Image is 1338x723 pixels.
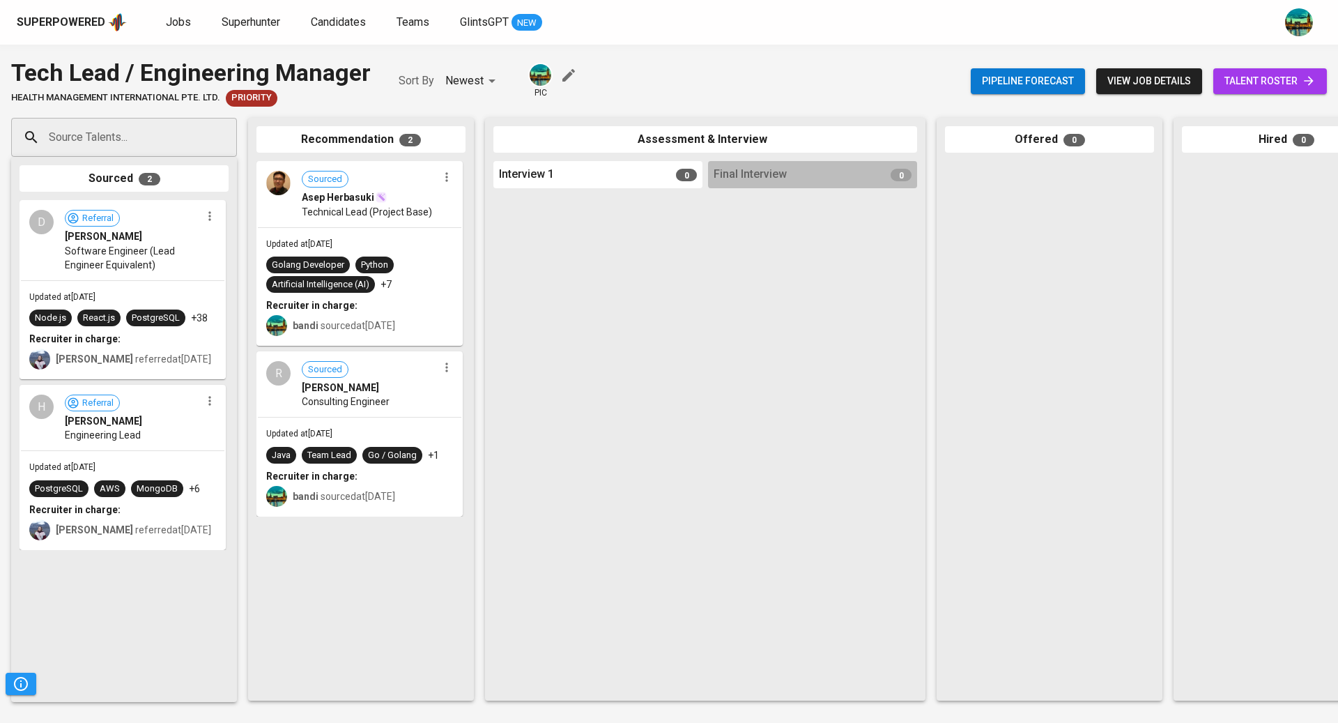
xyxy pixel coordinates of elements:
[512,16,542,30] span: NEW
[428,448,439,462] p: +1
[29,333,121,344] b: Recruiter in charge:
[139,173,160,185] span: 2
[302,173,348,186] span: Sourced
[399,134,421,146] span: 2
[256,161,463,346] div: SourcedAsep HerbasukiTechnical Lead (Project Base)Updated at[DATE]Golang DeveloperPythonArtificia...
[676,169,697,181] span: 0
[302,205,432,219] span: Technical Lead (Project Base)
[229,136,232,139] button: Open
[100,482,120,496] div: AWS
[29,462,95,472] span: Updated at [DATE]
[307,449,351,462] div: Team Lead
[266,429,332,439] span: Updated at [DATE]
[528,63,553,99] div: pic
[445,68,500,94] div: Newest
[17,15,105,31] div: Superpowered
[35,312,66,325] div: Node.js
[226,91,277,105] span: Priority
[1096,68,1202,94] button: view job details
[166,14,194,31] a: Jobs
[20,385,226,550] div: HReferral[PERSON_NAME]Engineering LeadUpdated at[DATE]PostgreSQLAWSMongoDB+6Recruiter in charge:[...
[35,482,83,496] div: PostgreSQL
[77,397,119,410] span: Referral
[302,395,390,409] span: Consulting Engineer
[945,126,1154,153] div: Offered
[266,239,332,249] span: Updated at [DATE]
[714,167,787,183] span: Final Interview
[293,320,318,331] b: bandi
[6,673,36,695] button: Pipeline Triggers
[293,491,395,502] span: sourced at [DATE]
[1107,73,1191,90] span: view job details
[293,491,318,502] b: bandi
[266,361,291,386] div: R
[445,73,484,89] p: Newest
[1224,73,1316,90] span: talent roster
[266,300,357,311] b: Recruiter in charge:
[302,363,348,376] span: Sourced
[397,14,432,31] a: Teams
[1285,8,1313,36] img: a5d44b89-0c59-4c54-99d0-a63b29d42bd3.jpg
[65,414,142,428] span: [PERSON_NAME]
[460,15,509,29] span: GlintsGPT
[256,126,466,153] div: Recommendation
[272,259,344,272] div: Golang Developer
[530,64,551,86] img: a5d44b89-0c59-4c54-99d0-a63b29d42bd3.jpg
[311,14,369,31] a: Candidates
[982,73,1074,90] span: Pipeline forecast
[83,312,115,325] div: React.js
[77,212,119,225] span: Referral
[971,68,1085,94] button: Pipeline forecast
[65,244,201,272] span: Software Engineer (Lead Engineer Equivalent)
[399,73,434,89] p: Sort By
[29,349,50,370] img: christine.raharja@glints.com
[166,15,191,29] span: Jobs
[20,165,229,192] div: Sourced
[29,210,54,234] div: D
[266,171,291,195] img: ffe253a4617996f48b8f614218eb6968.jpg
[272,449,291,462] div: Java
[222,14,283,31] a: Superhunter
[380,277,392,291] p: +7
[11,91,220,105] span: HEALTH MANAGEMENT INTERNATIONAL PTE. LTD.
[266,471,357,482] b: Recruiter in charge:
[222,15,280,29] span: Superhunter
[493,126,917,153] div: Assessment & Interview
[460,14,542,31] a: GlintsGPT NEW
[256,351,463,517] div: RSourced[PERSON_NAME]Consulting EngineerUpdated at[DATE]JavaTeam LeadGo / Golang+1Recruiter in ch...
[302,381,379,395] span: [PERSON_NAME]
[56,353,211,365] span: referred at [DATE]
[65,229,142,243] span: [PERSON_NAME]
[376,192,387,203] img: magic_wand.svg
[11,56,371,90] div: Tech Lead / Engineering Manager
[272,278,369,291] div: Artificial Intelligence (AI)
[1063,134,1085,146] span: 0
[293,320,395,331] span: sourced at [DATE]
[56,524,133,535] b: [PERSON_NAME]
[56,353,133,365] b: [PERSON_NAME]
[29,395,54,419] div: H
[29,519,50,540] img: christine.raharja@glints.com
[361,259,388,272] div: Python
[137,482,178,496] div: MongoDB
[56,524,211,535] span: referred at [DATE]
[191,311,208,325] p: +38
[65,428,141,442] span: Engineering Lead
[132,312,180,325] div: PostgreSQL
[499,167,554,183] span: Interview 1
[397,15,429,29] span: Teams
[29,292,95,302] span: Updated at [DATE]
[368,449,417,462] div: Go / Golang
[17,12,127,33] a: Superpoweredapp logo
[266,486,287,507] img: a5d44b89-0c59-4c54-99d0-a63b29d42bd3.jpg
[891,169,912,181] span: 0
[1213,68,1327,94] a: talent roster
[266,315,287,336] img: a5d44b89-0c59-4c54-99d0-a63b29d42bd3.jpg
[1293,134,1314,146] span: 0
[226,90,277,107] div: New Job received from Demand Team
[311,15,366,29] span: Candidates
[108,12,127,33] img: app logo
[29,504,121,515] b: Recruiter in charge:
[189,482,200,496] p: +6
[302,190,374,204] span: Asep Herbasuki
